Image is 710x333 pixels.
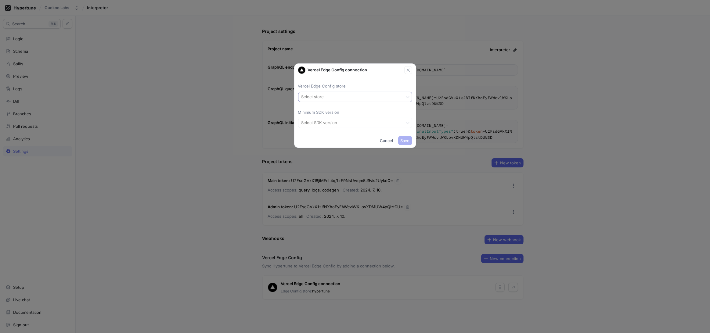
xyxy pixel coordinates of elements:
p: Vercel Edge Config connection [308,67,367,73]
span: Save [401,139,410,142]
span: Cancel [380,139,393,142]
button: Save [398,136,412,145]
p: Minimum SDK version [298,109,412,116]
button: Cancel [378,136,396,145]
p: Vercel Edge Config store [298,83,412,89]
